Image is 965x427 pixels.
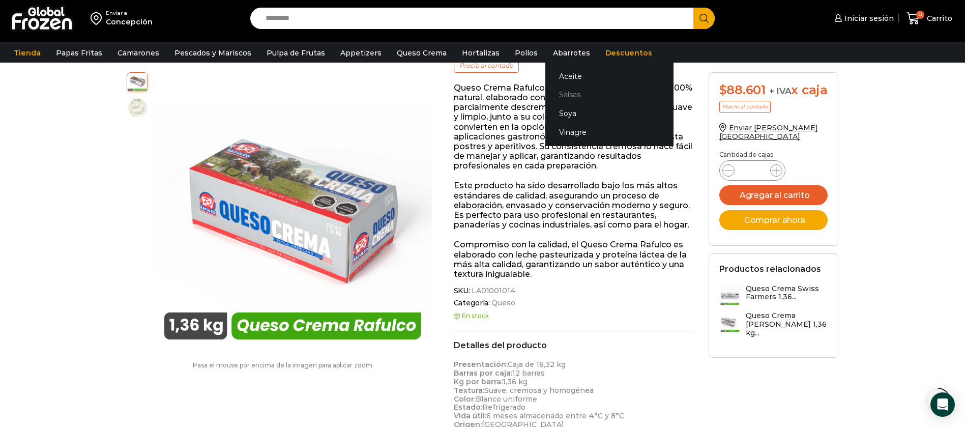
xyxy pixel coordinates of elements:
p: Pasa el mouse por encima de la imagen para aplicar zoom [127,362,438,369]
h3: Queso Crema Swiss Farmers 1,36... [746,284,828,302]
a: Queso Crema [PERSON_NAME] 1,36 kg... [719,311,828,342]
a: Appetizers [335,43,387,63]
strong: Estado: [454,403,482,412]
div: x caja [719,83,828,98]
button: Search button [693,8,715,29]
div: 1 / 2 [153,72,432,352]
a: Pescados y Mariscos [169,43,256,63]
h2: Productos relacionados [719,264,821,274]
p: Precio al contado [454,59,519,72]
a: Pollos [510,43,543,63]
p: Compromiso con la calidad, el Queso Crema Rafulco es elaborado con leche pasteurizada y proteína ... [454,240,693,279]
a: Pulpa de Frutas [261,43,330,63]
span: 0 [916,11,924,19]
a: 0 Carrito [904,7,955,31]
a: Descuentos [600,43,657,63]
span: SKU: [454,287,693,295]
span: Categoría: [454,299,693,307]
div: Concepción [106,17,153,27]
strong: Presentación: [454,360,508,369]
a: Vinagre [545,123,674,141]
span: + IVA [769,86,792,96]
a: Camarones [112,43,164,63]
h3: Queso Crema [PERSON_NAME] 1,36 kg... [746,311,828,337]
p: En stock [454,312,693,320]
span: LA01001014 [470,287,516,295]
a: Queso [490,299,515,307]
span: queso-crema [127,98,148,118]
strong: Color: [454,394,476,404]
a: Iniciar sesión [832,8,894,29]
span: Carrito [924,13,952,23]
p: Cantidad de cajas [719,151,828,158]
a: Queso Crema [392,43,452,63]
div: Open Intercom Messenger [930,392,955,417]
a: Papas Fritas [51,43,107,63]
strong: Vida útil: [454,411,486,420]
button: Agregar al carrito [719,185,828,205]
div: Enviar a [106,10,153,17]
a: Hortalizas [457,43,505,63]
p: Precio al contado [719,101,771,113]
a: Aceite [545,67,674,86]
a: Abarrotes [548,43,595,63]
input: Product quantity [743,163,762,178]
a: Salsas [545,86,674,104]
img: queso-crema [153,72,432,352]
h2: Detalles del producto [454,340,693,350]
a: Tienda [9,43,46,63]
strong: Textura: [454,386,484,395]
p: Queso Crema Rafulco es de textura suave, untable y 100% natural, elaborado con leche fresca [PERS... [454,83,693,171]
p: Este producto ha sido desarrollado bajo los más altos estándares de calidad, asegurando un proces... [454,181,693,230]
bdi: 88.601 [719,82,766,97]
a: Soya [545,104,674,123]
strong: Kg por barra: [454,377,503,386]
img: address-field-icon.svg [91,10,106,27]
span: Iniciar sesión [842,13,894,23]
a: Enviar [PERSON_NAME][GEOGRAPHIC_DATA] [719,123,818,141]
button: Comprar ahora [719,210,828,230]
strong: Barras por caja: [454,368,512,378]
a: Queso Crema Swiss Farmers 1,36... [719,284,828,306]
span: queso-crema [127,71,148,92]
span: $ [719,82,727,97]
